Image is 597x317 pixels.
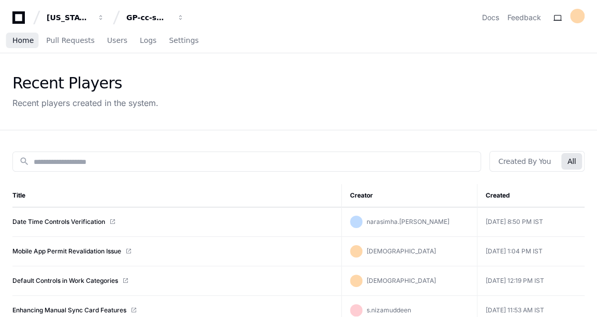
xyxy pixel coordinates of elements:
th: Title [12,184,341,207]
a: Docs [482,12,499,23]
mat-icon: search [19,156,30,167]
span: s.nizamuddeen [367,306,411,314]
a: Date Time Controls Verification [12,218,105,226]
div: Recent Players [12,74,158,93]
button: Feedback [507,12,541,23]
a: Pull Requests [46,29,94,53]
div: [US_STATE] Pacific [47,12,91,23]
th: Creator [341,184,477,207]
span: Pull Requests [46,37,94,43]
span: [DEMOGRAPHIC_DATA] [367,247,436,255]
a: Logs [140,29,156,53]
button: Created By You [492,153,557,170]
button: All [561,153,582,170]
th: Created [477,184,585,207]
span: [DEMOGRAPHIC_DATA] [367,277,436,284]
button: [US_STATE] Pacific [42,8,109,27]
a: Home [12,29,34,53]
button: GP-cc-sml-apps [122,8,188,27]
td: [DATE] 1:04 PM IST [477,237,585,266]
span: Logs [140,37,156,43]
a: Enhancing Manual Sync Card Features [12,306,126,314]
span: Users [107,37,127,43]
a: Settings [169,29,198,53]
td: [DATE] 12:19 PM IST [477,266,585,296]
span: narasimha.[PERSON_NAME] [367,218,449,225]
a: Mobile App Permit Revalidation Issue [12,247,121,255]
span: Settings [169,37,198,43]
span: Home [12,37,34,43]
div: Recent players created in the system. [12,97,158,109]
a: Default Controls in Work Categories [12,277,118,285]
div: GP-cc-sml-apps [126,12,171,23]
td: [DATE] 8:50 PM IST [477,207,585,237]
a: Users [107,29,127,53]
